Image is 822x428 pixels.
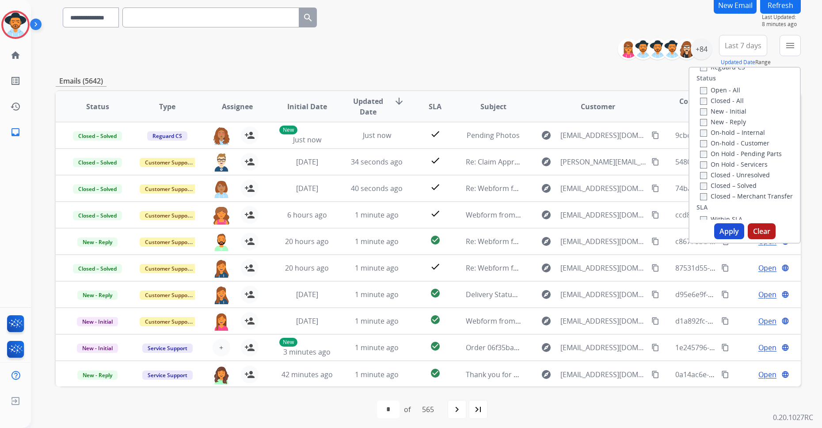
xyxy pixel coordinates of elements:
[467,130,520,140] span: Pending Photos
[466,290,585,299] span: Delivery Status Notification (Failure)
[430,235,441,245] mat-icon: check_circle
[213,286,230,304] img: agent-avatar
[651,131,659,139] mat-icon: content_copy
[140,184,197,194] span: Customer Support
[77,317,118,326] span: New - Initial
[473,404,483,415] mat-icon: last_page
[355,343,399,352] span: 1 minute ago
[213,180,230,198] img: agent-avatar
[466,263,678,273] span: Re: Webform from [EMAIL_ADDRESS][DOMAIN_NAME] on [DATE]
[651,317,659,325] mat-icon: content_copy
[675,290,808,299] span: d95e6e9f-5f83-44a1-accd-ac9782504e5b
[675,316,810,326] span: d1a892fc-869c-45bb-a652-41d44559c199
[700,118,746,126] label: New - Reply
[73,158,122,167] span: Closed – Solved
[541,342,552,353] mat-icon: explore
[296,183,318,193] span: [DATE]
[351,183,403,193] span: 40 seconds ago
[700,130,707,137] input: On-hold – Internal
[140,264,197,273] span: Customer Support
[430,155,441,166] mat-icon: check
[700,87,707,94] input: Open - All
[700,107,746,115] label: New - Initial
[244,183,255,194] mat-icon: person_add
[430,208,441,219] mat-icon: check
[213,206,230,225] img: agent-avatar
[213,339,230,356] button: +
[675,210,811,220] span: ccd8537a-b0bd-4977-bc0c-d2d49521af35
[700,172,707,179] input: Closed - Unresolved
[3,12,28,37] img: avatar
[700,215,742,223] label: Within SLA
[466,210,666,220] span: Webform from [EMAIL_ADDRESS][DOMAIN_NAME] on [DATE]
[430,341,441,352] mat-icon: check_circle
[296,316,318,326] span: [DATE]
[541,369,552,380] mat-icon: explore
[651,264,659,272] mat-icon: content_copy
[700,63,745,71] label: Reguard CS
[721,59,755,66] button: Updated Date
[213,126,230,145] img: agent-avatar
[355,237,399,246] span: 1 minute ago
[560,236,647,247] span: [EMAIL_ADDRESS][DOMAIN_NAME]
[781,371,789,378] mat-icon: language
[700,192,793,200] label: Closed – Merchant Transfer
[244,130,255,141] mat-icon: person_add
[430,288,441,298] mat-icon: check_circle
[244,236,255,247] mat-icon: person_add
[244,157,255,167] mat-icon: person_add
[285,263,329,273] span: 20 hours ago
[560,263,647,273] span: [EMAIL_ADDRESS][DOMAIN_NAME]
[700,128,765,137] label: On-hold – Internal
[452,404,462,415] mat-icon: navigate_next
[675,343,803,352] span: 1e245796-94bf-4ef5-a3fb-34ade44cf8cf
[77,237,118,247] span: New - Reply
[721,58,771,66] span: Range
[651,184,659,192] mat-icon: content_copy
[700,98,707,105] input: Closed - All
[700,151,707,158] input: On Hold - Pending Parts
[140,317,197,326] span: Customer Support
[651,371,659,378] mat-icon: content_copy
[781,317,789,325] mat-icon: language
[244,289,255,300] mat-icon: person_add
[10,76,21,86] mat-icon: list_alt
[349,96,387,117] span: Updated Date
[355,316,399,326] span: 1 minute ago
[77,371,118,380] span: New - Reply
[541,316,552,326] mat-icon: explore
[651,237,659,245] mat-icon: content_copy
[581,101,615,112] span: Customer
[355,210,399,220] span: 1 minute ago
[73,264,122,273] span: Closed – Solved
[222,101,253,112] span: Assignee
[10,101,21,112] mat-icon: history
[651,211,659,219] mat-icon: content_copy
[560,210,647,220] span: [EMAIL_ADDRESS][DOMAIN_NAME]
[159,101,175,112] span: Type
[466,370,637,379] span: Thank you for your purchase from Rad Power Bikes
[696,203,708,212] label: SLA
[541,210,552,220] mat-icon: explore
[721,317,729,325] mat-icon: content_copy
[725,44,761,47] span: Last 7 days
[430,314,441,325] mat-icon: check_circle
[293,135,321,145] span: Just now
[773,412,813,423] p: 0.20.1027RC
[213,259,230,278] img: agent-avatar
[77,290,118,300] span: New - Reply
[675,157,810,167] span: 5480b3c5-6186-46ab-b8ca-fc0e97ad2276
[696,74,716,83] label: Status
[762,14,801,21] span: Last Updated:
[429,101,441,112] span: SLA
[466,316,666,326] span: Webform from [EMAIL_ADDRESS][DOMAIN_NAME] on [DATE]
[762,21,801,28] span: 8 minutes ago
[541,263,552,273] mat-icon: explore
[142,371,193,380] span: Service Support
[296,157,318,167] span: [DATE]
[781,264,789,272] mat-icon: language
[675,370,812,379] span: 0a14ac6e-00b0-4182-a8ca-cbb7941d227e
[691,38,712,60] div: +84
[700,216,707,223] input: Within SLA
[430,368,441,378] mat-icon: check_circle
